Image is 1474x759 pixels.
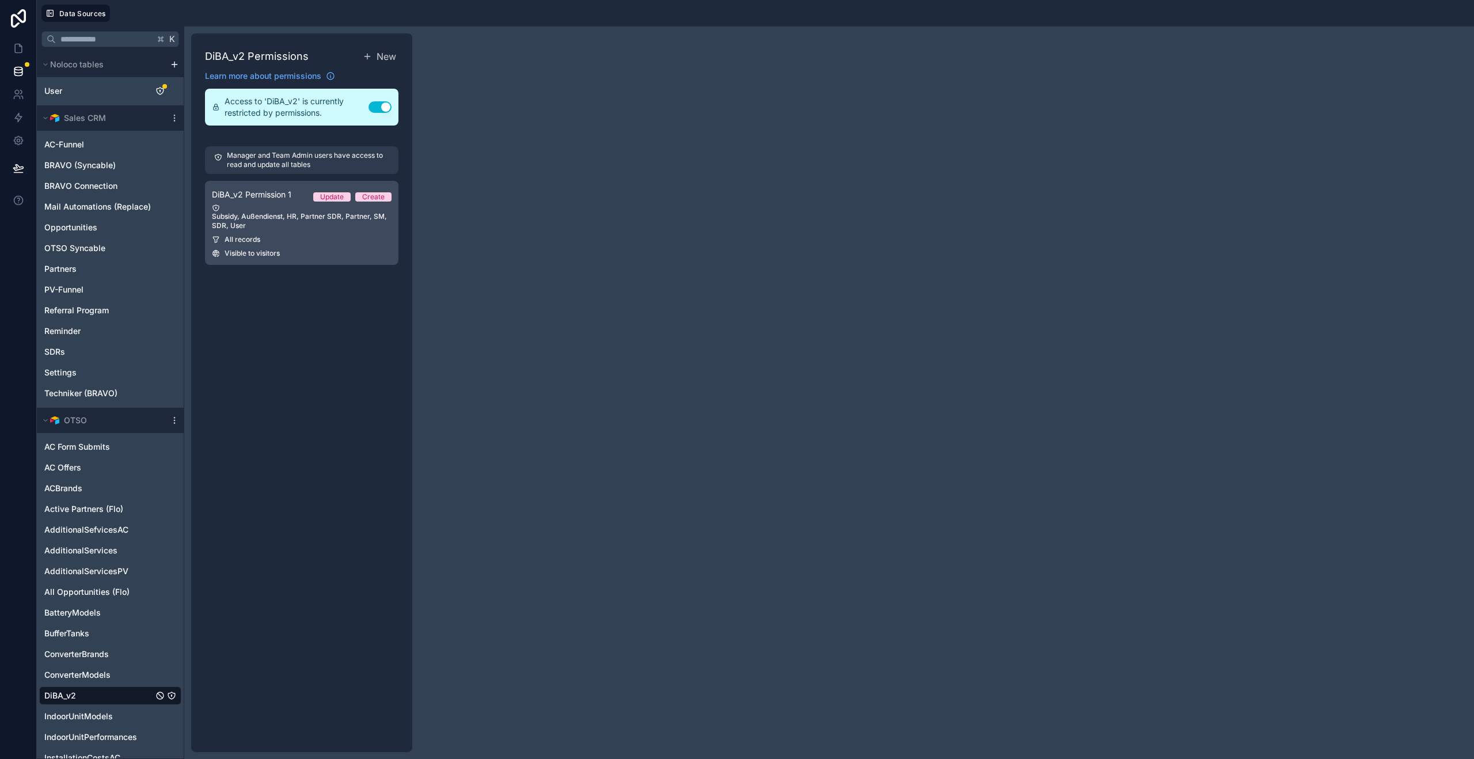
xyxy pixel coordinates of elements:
span: All records [225,235,260,244]
span: Data Sources [59,9,106,18]
span: DiBA_v2 Permission 1 [212,189,291,200]
div: Create [362,192,385,202]
span: Access to 'DiBA_v2' is currently restricted by permissions. [225,96,368,119]
h1: DiBA_v2 Permissions [205,48,309,64]
div: Update [320,192,344,202]
div: Subsidy, Außendienst, HR, Partner SDR, Partner, SM, SDR, User [212,204,392,230]
p: Manager and Team Admin users have access to read and update all tables [227,151,389,169]
span: K [168,35,176,43]
span: Learn more about permissions [205,70,321,82]
span: New [377,50,396,63]
button: Data Sources [41,5,110,22]
a: Learn more about permissions [205,70,335,82]
a: DiBA_v2 Permission 1UpdateCreateSubsidy, Außendienst, HR, Partner SDR, Partner, SM, SDR, UserAll ... [205,181,398,265]
button: New [360,47,398,66]
span: Visible to visitors [225,249,280,258]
